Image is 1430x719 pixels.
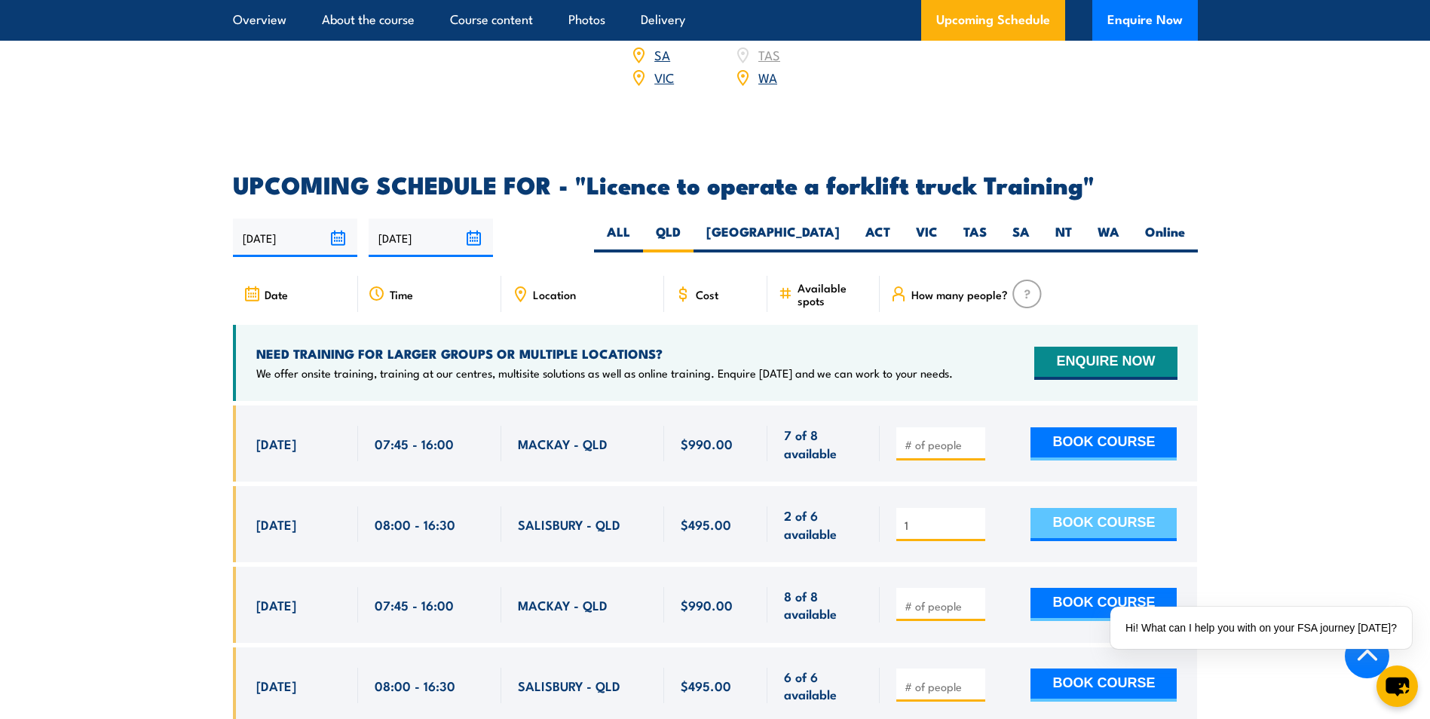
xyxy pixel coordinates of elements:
[758,68,777,86] a: WA
[1110,607,1412,649] div: Hi! What can I help you with on your FSA journey [DATE]?
[518,516,620,533] span: SALISBURY - QLD
[375,677,455,694] span: 08:00 - 16:30
[784,506,863,542] span: 2 of 6 available
[256,345,953,362] h4: NEED TRAINING FOR LARGER GROUPS OR MULTIPLE LOCATIONS?
[853,223,903,252] label: ACT
[265,288,288,301] span: Date
[594,223,643,252] label: ALL
[1132,223,1198,252] label: Online
[1030,588,1177,621] button: BOOK COURSE
[1043,223,1085,252] label: NT
[694,223,853,252] label: [GEOGRAPHIC_DATA]
[784,426,863,461] span: 7 of 8 available
[643,223,694,252] label: QLD
[784,587,863,623] span: 8 of 8 available
[951,223,1000,252] label: TAS
[518,677,620,694] span: SALISBURY - QLD
[1000,223,1043,252] label: SA
[256,596,296,613] span: [DATE]
[911,288,1008,301] span: How many people?
[1376,665,1418,707] button: chat-button
[375,435,454,452] span: 07:45 - 16:00
[233,173,1198,194] h2: UPCOMING SCHEDULE FOR - "Licence to operate a forklift truck Training"
[390,288,413,301] span: Time
[518,596,608,613] span: MACKAY - QLD
[1030,427,1177,460] button: BOOK COURSE
[1030,508,1177,541] button: BOOK COURSE
[696,288,718,301] span: Cost
[681,516,731,533] span: $495.00
[1030,669,1177,702] button: BOOK COURSE
[533,288,576,301] span: Location
[1085,223,1132,252] label: WA
[681,596,733,613] span: $990.00
[903,223,951,252] label: VIC
[256,435,296,452] span: [DATE]
[798,281,869,307] span: Available spots
[1034,347,1177,380] button: ENQUIRE NOW
[681,435,733,452] span: $990.00
[375,596,454,613] span: 07:45 - 16:00
[375,516,455,533] span: 08:00 - 16:30
[905,598,980,613] input: # of people
[256,516,296,533] span: [DATE]
[233,219,357,257] input: From date
[256,677,296,694] span: [DATE]
[654,45,670,63] a: SA
[654,68,674,86] a: VIC
[369,219,493,257] input: To date
[784,668,863,703] span: 6 of 6 available
[905,679,980,694] input: # of people
[905,518,980,533] input: # of people
[256,366,953,381] p: We offer onsite training, training at our centres, multisite solutions as well as online training...
[681,677,731,694] span: $495.00
[518,435,608,452] span: MACKAY - QLD
[905,437,980,452] input: # of people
